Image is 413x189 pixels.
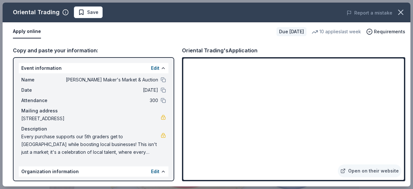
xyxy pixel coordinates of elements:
div: Oriental Trading's Application [182,46,257,55]
button: Report a mistake [347,9,392,17]
div: 10 applies last week [312,28,361,36]
a: Open on their website [338,164,401,177]
div: Copy and paste your information: [13,46,174,55]
div: Due [DATE] [277,27,307,36]
button: Apply online [13,25,41,38]
div: Mailing address [21,107,166,115]
span: 300 [65,97,158,104]
button: Save [74,6,103,18]
div: Organization information [19,166,168,177]
span: Requirements [374,28,405,36]
span: [PERSON_NAME] Maker's Market & Auction [65,76,158,84]
div: Event information [19,63,168,73]
div: Description [21,125,166,133]
span: Name [21,179,65,187]
span: PTSA [PERSON_NAME][GEOGRAPHIC_DATA] [65,179,158,187]
button: Edit [151,168,159,175]
span: Attendance [21,97,65,104]
button: Requirements [366,28,405,36]
span: [DATE] [65,86,158,94]
button: Edit [151,64,159,72]
span: Date [21,86,65,94]
span: Name [21,76,65,84]
span: Save [87,8,98,16]
span: [STREET_ADDRESS] [21,115,161,122]
span: Every purchase supports our 5th graders get to [GEOGRAPHIC_DATA] while boosting local businesses!... [21,133,161,156]
div: Oriental Trading [13,7,60,17]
